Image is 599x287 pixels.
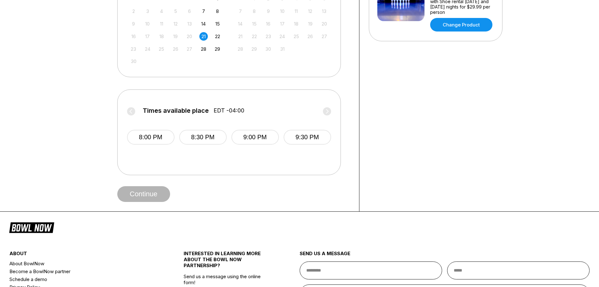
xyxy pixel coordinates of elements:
[236,7,245,15] div: Not available Sunday, December 7th, 2025
[127,130,175,145] button: 8:00 PM
[264,45,273,53] div: Not available Tuesday, December 30th, 2025
[199,32,208,41] div: Choose Friday, November 21st, 2025
[184,250,271,273] div: INTERESTED IN LEARNING MORE ABOUT THE BOWL NOW PARTNERSHIP?
[292,7,301,15] div: Not available Thursday, December 11th, 2025
[278,32,286,41] div: Not available Wednesday, December 24th, 2025
[300,250,590,261] div: send us a message
[199,7,208,15] div: Choose Friday, November 7th, 2025
[9,275,154,283] a: Schedule a demo
[320,32,329,41] div: Not available Saturday, December 27th, 2025
[199,20,208,28] div: Choose Friday, November 14th, 2025
[320,7,329,15] div: Not available Saturday, December 13th, 2025
[129,45,138,53] div: Not available Sunday, November 23rd, 2025
[157,45,166,53] div: Not available Tuesday, November 25th, 2025
[129,32,138,41] div: Not available Sunday, November 16th, 2025
[278,7,286,15] div: Not available Wednesday, December 10th, 2025
[9,260,154,267] a: About BowlNow
[306,32,314,41] div: Not available Friday, December 26th, 2025
[171,32,180,41] div: Not available Wednesday, November 19th, 2025
[143,20,152,28] div: Not available Monday, November 10th, 2025
[284,130,331,145] button: 9:30 PM
[129,7,138,15] div: Not available Sunday, November 2nd, 2025
[171,45,180,53] div: Not available Wednesday, November 26th, 2025
[179,130,227,145] button: 8:30 PM
[129,57,138,66] div: Not available Sunday, November 30th, 2025
[171,7,180,15] div: Not available Wednesday, November 5th, 2025
[264,7,273,15] div: Not available Tuesday, December 9th, 2025
[157,32,166,41] div: Not available Tuesday, November 18th, 2025
[143,32,152,41] div: Not available Monday, November 17th, 2025
[214,107,244,114] span: EDT -04:00
[292,20,301,28] div: Not available Thursday, December 18th, 2025
[143,45,152,53] div: Not available Monday, November 24th, 2025
[320,20,329,28] div: Not available Saturday, December 20th, 2025
[250,45,258,53] div: Not available Monday, December 29th, 2025
[231,130,279,145] button: 9:00 PM
[185,45,194,53] div: Not available Thursday, November 27th, 2025
[250,7,258,15] div: Not available Monday, December 8th, 2025
[306,7,314,15] div: Not available Friday, December 12th, 2025
[185,32,194,41] div: Not available Thursday, November 20th, 2025
[213,7,222,15] div: Choose Saturday, November 8th, 2025
[236,20,245,28] div: Not available Sunday, December 14th, 2025
[213,20,222,28] div: Choose Saturday, November 15th, 2025
[306,20,314,28] div: Not available Friday, December 19th, 2025
[236,45,245,53] div: Not available Sunday, December 28th, 2025
[236,32,245,41] div: Not available Sunday, December 21st, 2025
[143,7,152,15] div: Not available Monday, November 3rd, 2025
[185,7,194,15] div: Not available Thursday, November 6th, 2025
[292,32,301,41] div: Not available Thursday, December 25th, 2025
[213,32,222,41] div: Choose Saturday, November 22nd, 2025
[157,20,166,28] div: Not available Tuesday, November 11th, 2025
[185,20,194,28] div: Not available Thursday, November 13th, 2025
[264,20,273,28] div: Not available Tuesday, December 16th, 2025
[264,32,273,41] div: Not available Tuesday, December 23rd, 2025
[213,45,222,53] div: Choose Saturday, November 29th, 2025
[157,7,166,15] div: Not available Tuesday, November 4th, 2025
[129,20,138,28] div: Not available Sunday, November 9th, 2025
[278,20,286,28] div: Not available Wednesday, December 17th, 2025
[278,45,286,53] div: Not available Wednesday, December 31st, 2025
[430,18,492,32] a: Change Product
[171,20,180,28] div: Not available Wednesday, November 12th, 2025
[9,250,154,260] div: about
[143,107,209,114] span: Times available place
[199,45,208,53] div: Choose Friday, November 28th, 2025
[250,32,258,41] div: Not available Monday, December 22nd, 2025
[9,267,154,275] a: Become a BowlNow partner
[250,20,258,28] div: Not available Monday, December 15th, 2025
